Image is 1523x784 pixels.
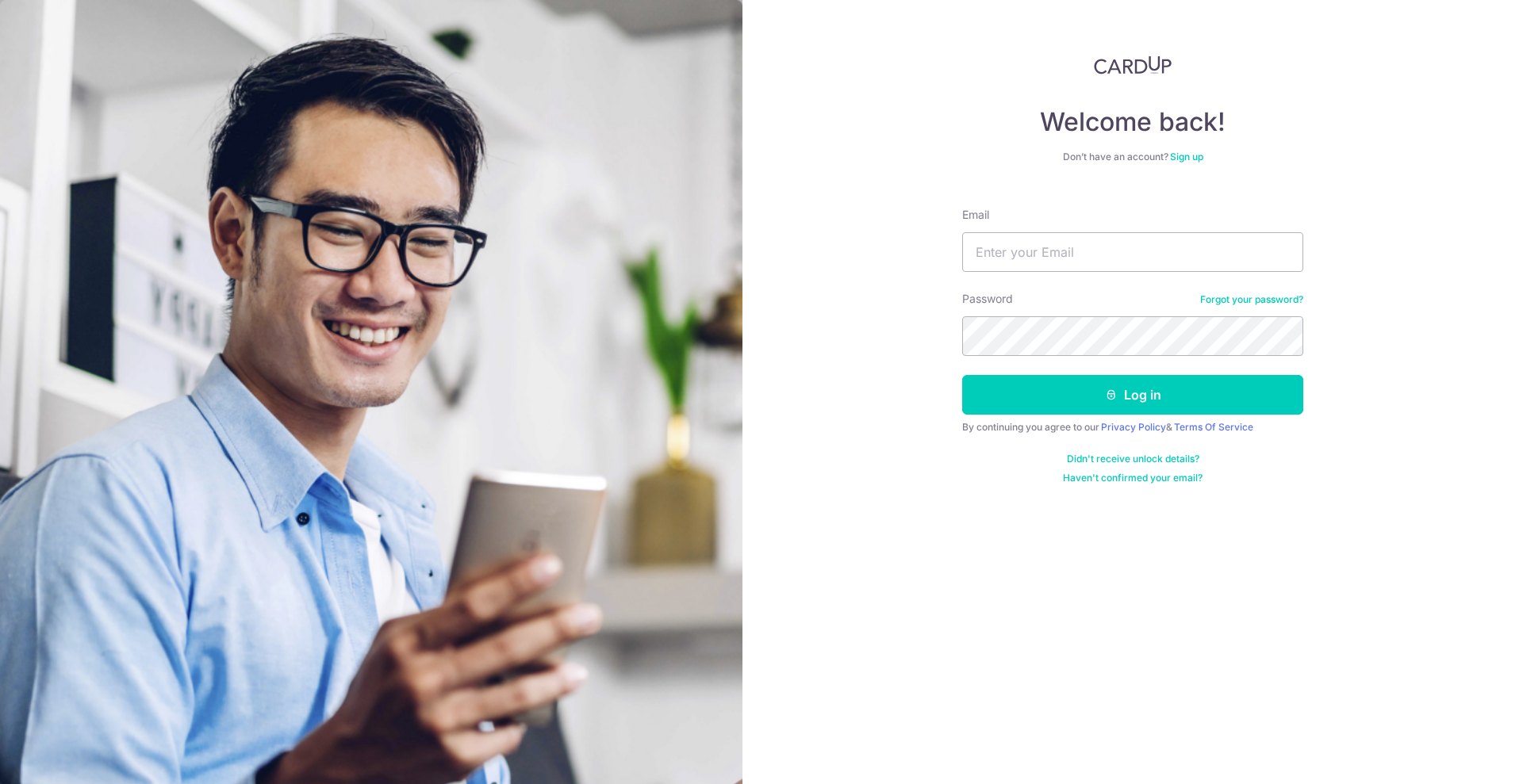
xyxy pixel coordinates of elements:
input: Enter your Email [962,232,1303,272]
a: Forgot your password? [1200,293,1303,306]
a: Terms Of Service [1174,421,1253,433]
label: Email [962,207,989,223]
img: CardUp Logo [1094,55,1172,75]
div: Don’t have an account? [962,151,1303,163]
a: Haven't confirmed your email? [1063,472,1203,484]
div: By continuing you agree to our & [962,421,1303,434]
label: Password [962,291,1013,307]
button: Log in [962,375,1303,415]
a: Privacy Policy [1101,421,1166,433]
a: Sign up [1170,151,1203,163]
h4: Welcome back! [962,106,1303,138]
a: Didn't receive unlock details? [1067,453,1199,465]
